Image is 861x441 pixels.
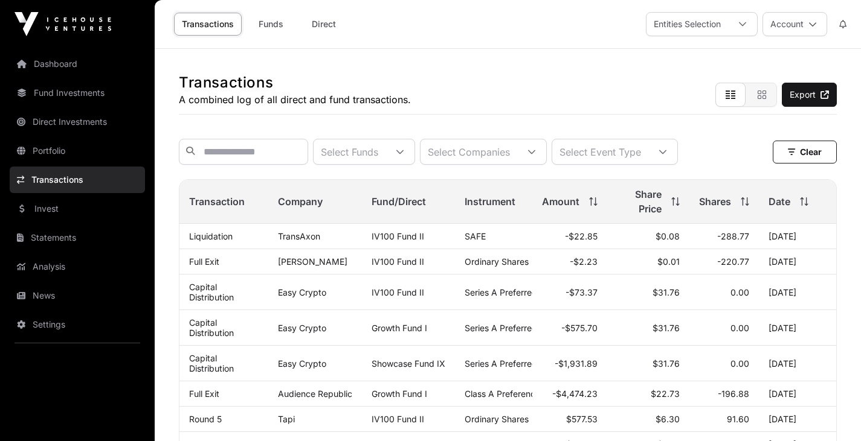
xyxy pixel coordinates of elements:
span: Share Price [617,187,662,216]
td: -$575.70 [532,310,607,346]
a: Funds [247,13,295,36]
span: 0.00 [730,358,749,369]
td: [DATE] [759,381,836,407]
a: Dashboard [10,51,145,77]
iframe: Chat Widget [801,383,861,441]
a: Liquidation [189,231,233,241]
button: Account [763,12,827,36]
span: $31.76 [653,323,680,333]
span: Fund/Direct [372,194,426,209]
img: Icehouse Ventures Logo [15,12,111,36]
span: Series A Preferred Share [465,323,563,333]
td: -$1,931.89 [532,346,607,381]
a: Tapi [278,414,295,424]
span: Ordinary Shares [465,414,529,424]
span: Series A Preferred Share [465,358,563,369]
a: Growth Fund I [372,389,427,399]
a: Round 5 [189,414,222,424]
a: Analysis [10,253,145,280]
span: Ordinary Shares [465,256,529,267]
a: [PERSON_NAME] [278,256,347,267]
span: $0.08 [656,231,680,241]
td: [DATE] [759,310,836,346]
td: [DATE] [759,249,836,274]
a: Invest [10,195,145,222]
span: $31.76 [653,358,680,369]
span: Instrument [465,194,515,209]
button: Clear [773,141,837,163]
span: -196.88 [718,389,749,399]
a: Capital Distribution [189,353,234,373]
span: Transaction [189,194,245,209]
span: 0.00 [730,287,749,297]
a: Capital Distribution [189,282,234,302]
span: $6.30 [656,414,680,424]
span: -220.77 [717,256,749,267]
a: IV100 Fund II [372,287,424,297]
span: Shares [699,194,731,209]
a: Showcase Fund IX [372,358,445,369]
a: Export [782,83,837,107]
a: IV100 Fund II [372,256,424,267]
td: $577.53 [532,407,607,432]
td: -$22.85 [532,224,607,249]
a: Capital Distribution [189,317,234,338]
a: News [10,282,145,309]
span: $0.01 [657,256,680,267]
a: Easy Crypto [278,358,326,369]
a: IV100 Fund II [372,414,424,424]
a: IV100 Fund II [372,231,424,241]
a: Direct Investments [10,109,145,135]
span: $31.76 [653,287,680,297]
a: Settings [10,311,145,338]
td: [DATE] [759,407,836,432]
span: Date [769,194,790,209]
td: -$73.37 [532,274,607,310]
a: Full Exit [189,389,219,399]
span: SAFE [465,231,486,241]
span: Series A Preferred Share [465,287,563,297]
td: [DATE] [759,224,836,249]
div: Select Funds [314,139,385,164]
a: Fund Investments [10,80,145,106]
span: -288.77 [717,231,749,241]
td: -$2.23 [532,249,607,274]
span: Class A Preference Shares [465,389,570,399]
span: 0.00 [730,323,749,333]
a: Audience Republic [278,389,352,399]
div: Select Companies [421,139,517,164]
span: Amount [542,194,579,209]
div: Select Event Type [552,139,648,164]
span: Company [278,194,323,209]
a: TransAxon [278,231,320,241]
span: 91.60 [727,414,749,424]
a: Portfolio [10,138,145,164]
a: Statements [10,224,145,251]
p: A combined log of all direct and fund transactions. [179,92,411,107]
a: Growth Fund I [372,323,427,333]
a: Full Exit [189,256,219,267]
td: -$4,474.23 [532,381,607,407]
a: Easy Crypto [278,287,326,297]
span: $22.73 [651,389,680,399]
td: [DATE] [759,346,836,381]
a: Transactions [10,167,145,193]
div: Entities Selection [647,13,728,36]
a: Easy Crypto [278,323,326,333]
h1: Transactions [179,73,411,92]
a: Direct [300,13,348,36]
td: [DATE] [759,274,836,310]
a: Transactions [174,13,242,36]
